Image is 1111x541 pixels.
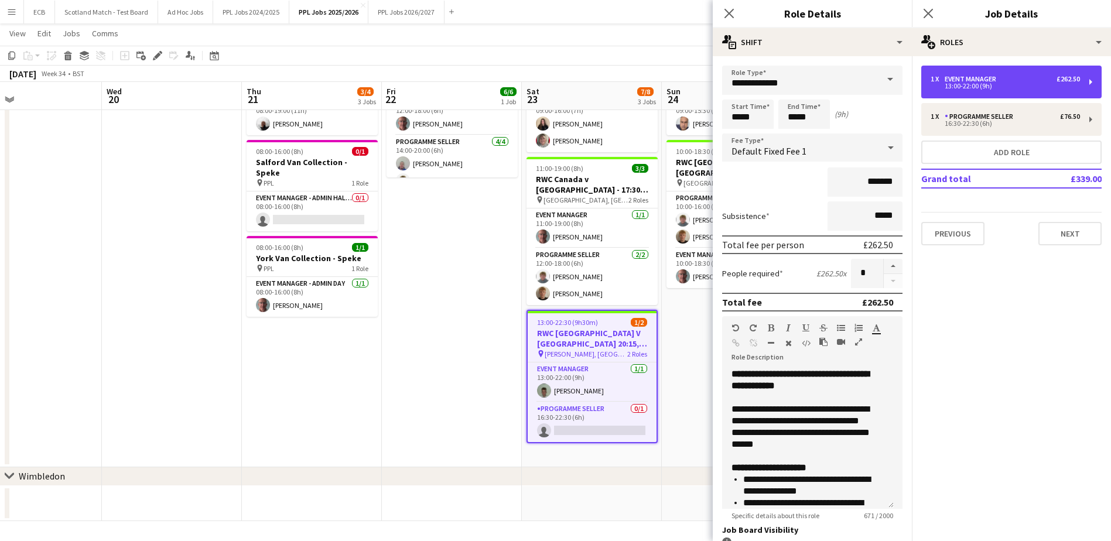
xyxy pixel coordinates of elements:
[358,97,376,106] div: 3 Jobs
[264,264,274,273] span: PPL
[19,470,65,482] div: Wimbledon
[837,337,845,347] button: Insert video
[527,310,658,443] app-job-card: 13:00-22:30 (9h30m)1/2RWC [GEOGRAPHIC_DATA] V [GEOGRAPHIC_DATA] 20:15, [GEOGRAPHIC_DATA] [PERSON_...
[387,86,396,97] span: Fri
[245,93,261,106] span: 21
[528,328,657,349] h3: RWC [GEOGRAPHIC_DATA] V [GEOGRAPHIC_DATA] 20:15, [GEOGRAPHIC_DATA]
[385,93,396,106] span: 22
[666,248,798,288] app-card-role: Event Manager1/110:00-18:30 (8h30m)[PERSON_NAME]
[666,191,798,248] app-card-role: Programme Seller2/210:00-16:00 (6h)[PERSON_NAME][PERSON_NAME]
[784,323,792,333] button: Italic
[247,95,378,135] app-card-role: Event Manager - Set up1/108:00-19:00 (11h)[PERSON_NAME]
[731,145,806,157] span: Default Fixed Fee 1
[931,75,945,83] div: 1 x
[819,323,828,333] button: Strikethrough
[921,169,1032,188] td: Grand total
[931,83,1080,89] div: 13:00-22:00 (9h)
[527,174,658,195] h3: RWC Canada v [GEOGRAPHIC_DATA] - 17:30, [GEOGRAPHIC_DATA]
[33,26,56,41] a: Edit
[912,6,1111,21] h3: Job Details
[73,69,84,78] div: BST
[637,87,654,96] span: 7/8
[58,26,85,41] a: Jobs
[352,243,368,252] span: 1/1
[722,268,783,279] label: People required
[722,511,829,520] span: Specific details about this role
[247,277,378,317] app-card-role: Event Manager - Admin Day1/108:00-16:00 (8h)[PERSON_NAME]
[1060,112,1080,121] div: £76.50
[158,1,213,23] button: Ad Hoc Jobs
[627,350,647,358] span: 2 Roles
[884,259,903,274] button: Increase
[1032,169,1102,188] td: £339.00
[767,323,775,333] button: Bold
[387,135,518,226] app-card-role: Programme Seller4/414:00-20:00 (6h)[PERSON_NAME][PERSON_NAME]
[387,95,518,135] app-card-role: Team Leader1/112:00-18:00 (6h)[PERSON_NAME]
[1038,222,1102,245] button: Next
[837,323,845,333] button: Unordered List
[368,1,445,23] button: PPL Jobs 2026/2027
[247,140,378,231] app-job-card: 08:00-16:00 (8h)0/1Salford Van Collection - Speke PPL1 RoleEvent Manager - Admin Half Day0/108:00...
[5,26,30,41] a: View
[545,350,627,358] span: [PERSON_NAME], [GEOGRAPHIC_DATA]
[247,86,261,97] span: Thu
[247,236,378,317] app-job-card: 08:00-16:00 (8h)1/1York Van Collection - Speke PPL1 RoleEvent Manager - Admin Day1/108:00-16:00 (...
[527,248,658,305] app-card-role: Programme Seller2/212:00-18:00 (6h)[PERSON_NAME][PERSON_NAME]
[9,28,26,39] span: View
[945,75,1001,83] div: Event Manager
[931,112,945,121] div: 1 x
[921,141,1102,164] button: Add role
[39,69,68,78] span: Week 34
[802,338,810,348] button: HTML Code
[527,95,658,152] app-card-role: Programme Seller2/209:00-16:00 (7h)[PERSON_NAME][PERSON_NAME]
[536,164,583,173] span: 11:00-19:00 (8h)
[638,97,656,106] div: 3 Jobs
[931,121,1080,126] div: 16:30-22:30 (6h)
[289,1,368,23] button: PPL Jobs 2025/2026
[713,6,912,21] h3: Role Details
[713,28,912,56] div: Shift
[816,268,846,279] div: £262.50 x
[352,147,368,156] span: 0/1
[666,95,798,135] app-card-role: Programme Seller1/109:00-15:30 (6h30m)[PERSON_NAME]
[24,1,55,23] button: ECB
[528,402,657,442] app-card-role: Programme Seller0/116:30-22:30 (6h)
[784,338,792,348] button: Clear Formatting
[921,222,984,245] button: Previous
[256,147,303,156] span: 08:00-16:00 (8h)
[749,323,757,333] button: Redo
[722,239,804,251] div: Total fee per person
[1057,75,1080,83] div: £262.50
[527,157,658,305] app-job-card: 11:00-19:00 (8h)3/3RWC Canada v [GEOGRAPHIC_DATA] - 17:30, [GEOGRAPHIC_DATA] [GEOGRAPHIC_DATA], [...
[666,140,798,288] app-job-card: 10:00-18:30 (8h30m)3/3RWC [GEOGRAPHIC_DATA] v [GEOGRAPHIC_DATA] - 17:30, [GEOGRAPHIC_DATA] [GEOGR...
[722,296,762,308] div: Total fee
[632,164,648,173] span: 3/3
[872,323,880,333] button: Text Color
[527,86,539,97] span: Sat
[666,86,681,97] span: Sun
[543,196,628,204] span: [GEOGRAPHIC_DATA], [GEOGRAPHIC_DATA]
[63,28,80,39] span: Jobs
[501,97,516,106] div: 1 Job
[665,93,681,106] span: 24
[500,87,517,96] span: 6/6
[854,511,903,520] span: 671 / 2000
[528,362,657,402] app-card-role: Event Manager1/113:00-22:00 (9h)[PERSON_NAME]
[819,337,828,347] button: Paste as plain text
[628,196,648,204] span: 2 Roles
[107,86,122,97] span: Wed
[264,179,274,187] span: PPL
[87,26,123,41] a: Comms
[247,191,378,231] app-card-role: Event Manager - Admin Half Day0/108:00-16:00 (8h)
[835,109,848,119] div: (9h)
[912,28,1111,56] div: Roles
[525,93,539,106] span: 23
[247,253,378,263] h3: York Van Collection - Speke
[862,296,893,308] div: £262.50
[55,1,158,23] button: Scotland Match - Test Board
